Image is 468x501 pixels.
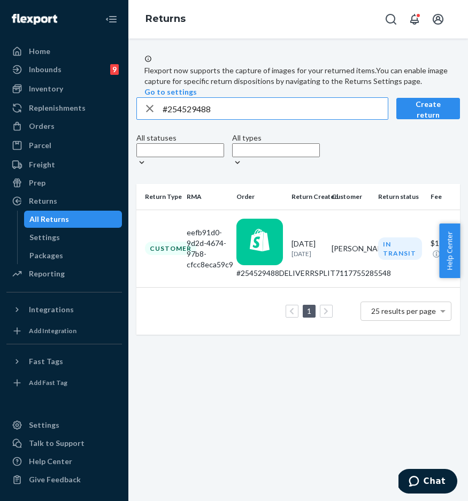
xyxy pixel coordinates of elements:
ol: breadcrumbs [137,4,194,35]
iframe: Opens a widget where you can chat to one of our agents [398,469,457,496]
div: In Transit [378,237,422,260]
a: Help Center [6,453,122,470]
span: Flexport now supports the capture of images for your returned items. [144,66,376,75]
div: 9 [110,64,119,75]
div: #254529488DELIVERRSPLIT7117755285548 [236,268,283,279]
th: Return Type [136,184,182,210]
button: Talk to Support [6,435,122,452]
th: Return status [374,184,426,210]
div: Talk to Support [29,438,85,449]
div: Inbounds [29,64,62,75]
span: 25 results per page [371,306,436,315]
img: Flexport logo [12,14,57,25]
input: Search returns by rma, id, tracking number [163,98,388,119]
div: Orders [29,121,55,132]
div: Home [29,46,50,57]
a: Home [6,43,122,60]
button: Give Feedback [6,471,122,488]
th: Order [232,184,288,210]
div: All Returns [29,214,69,225]
div: eefb91d0-9d2d-4674-97b8-cfcc8eca59c9 [187,227,227,270]
button: Open notifications [404,9,425,30]
a: Parcel [6,137,122,154]
a: Add Fast Tag [6,374,122,391]
button: Open account menu [427,9,449,30]
input: All statuses [136,143,224,157]
div: All statuses [136,133,224,143]
div: Give Feedback [29,474,81,485]
div: All types [232,133,320,143]
a: Settings [6,417,122,434]
div: Returns [29,196,57,206]
a: Settings [24,229,122,246]
button: Integrations [6,301,122,318]
button: Create return [396,98,460,119]
div: Inventory [29,83,63,94]
div: Add Integration [29,326,76,335]
div: [DATE] [291,238,323,258]
button: Go to settings [144,87,197,97]
div: Prep [29,178,45,188]
a: Returns [145,13,186,25]
th: Fee [426,184,460,210]
div: [PERSON_NAME] [332,243,369,254]
div: Add Fast Tag [29,378,67,387]
div: Integrations [29,304,74,315]
a: Packages [24,247,122,264]
button: Close Navigation [101,9,122,30]
td: $15.38 [426,210,460,288]
a: All Returns [24,211,122,228]
div: Help Center [29,456,72,467]
div: Settings [29,232,60,243]
th: Return Created [287,184,327,210]
button: Fast Tags [6,353,122,370]
th: RMA [182,184,232,210]
button: Help Center [439,223,460,278]
div: Fast Tags [29,356,63,367]
a: Prep [6,174,122,191]
button: Open Search Box [380,9,402,30]
div: Replenishments [29,103,86,113]
div: Parcel [29,140,51,151]
div: Packages [29,250,63,261]
a: Replenishments [6,99,122,117]
div: Settings [29,420,59,430]
a: Page 1 is your current page [305,306,313,315]
a: Reporting [6,265,122,282]
th: Customer [327,184,373,210]
div: Freight [29,159,55,170]
a: Add Integration [6,322,122,340]
div: Customer [145,242,196,255]
p: [DATE] [291,249,323,258]
a: Orders [6,118,122,135]
a: Inventory [6,80,122,97]
a: Returns [6,192,122,210]
div: Reporting [29,268,65,279]
a: Inbounds9 [6,61,122,78]
a: Freight [6,156,122,173]
input: All types [232,143,320,157]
